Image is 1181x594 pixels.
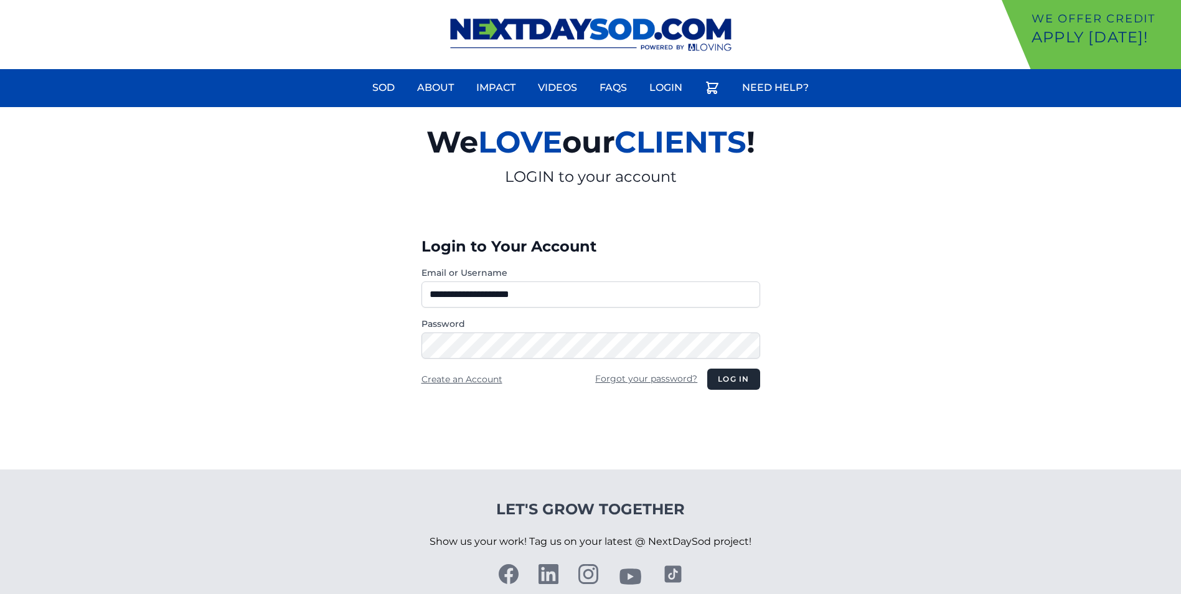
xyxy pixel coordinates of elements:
[430,519,751,564] p: Show us your work! Tag us on your latest @ NextDaySod project!
[421,266,760,279] label: Email or Username
[421,318,760,330] label: Password
[410,73,461,103] a: About
[614,124,746,160] span: CLIENTS
[365,73,402,103] a: Sod
[592,73,634,103] a: FAQs
[421,237,760,257] h3: Login to Your Account
[1032,10,1176,27] p: We offer Credit
[478,124,562,160] span: LOVE
[1032,27,1176,47] p: Apply [DATE]!
[735,73,816,103] a: Need Help?
[282,117,900,167] h2: We our !
[707,369,760,390] button: Log in
[430,499,751,519] h4: Let's Grow Together
[642,73,690,103] a: Login
[530,73,585,103] a: Videos
[421,374,502,385] a: Create an Account
[595,373,697,384] a: Forgot your password?
[282,167,900,187] p: LOGIN to your account
[469,73,523,103] a: Impact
